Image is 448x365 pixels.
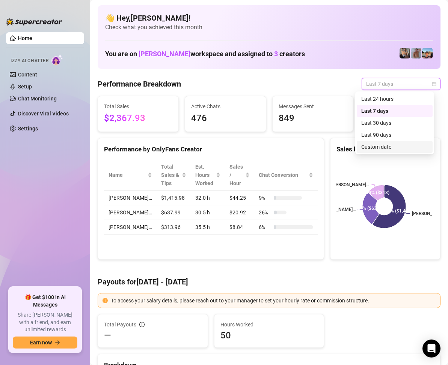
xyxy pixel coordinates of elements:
[361,107,428,115] div: Last 7 days
[220,320,318,329] span: Hours Worked
[422,48,433,58] img: Zach
[139,322,145,327] span: info-circle
[13,294,77,308] span: 🎁 Get $100 in AI Messages
[357,117,433,129] div: Last 30 days
[225,205,254,220] td: $20.92
[105,50,305,58] h1: You are on workspace and assigned to creators
[361,143,428,151] div: Custom date
[104,160,157,191] th: Name
[105,13,433,23] h4: 👋 Hey, [PERSON_NAME] !
[318,207,356,212] text: [PERSON_NAME]…
[191,220,225,235] td: 35.5 h
[30,340,52,346] span: Earn now
[225,220,254,235] td: $8.84
[105,23,433,31] span: Check what you achieved this month
[259,194,271,202] span: 9 %
[104,102,172,111] span: Total Sales
[98,79,181,89] h4: Performance Breakdown
[139,50,190,58] span: [PERSON_NAME]
[104,144,318,154] div: Performance by OnlyFans Creator
[11,57,48,64] span: Izzy AI Chatter
[18,96,57,102] a: Chat Monitoring
[18,111,69,117] a: Discover Viral Videos
[191,205,225,220] td: 30.5 h
[104,320,136,329] span: Total Payouts
[191,102,259,111] span: Active Chats
[259,223,271,231] span: 6 %
[366,78,436,90] span: Last 7 days
[220,329,318,341] span: 50
[13,337,77,349] button: Earn nowarrow-right
[400,48,410,58] img: George
[361,95,428,103] div: Last 24 hours
[191,111,259,126] span: 476
[18,84,32,90] a: Setup
[357,105,433,117] div: Last 7 days
[111,296,436,305] div: To access your salary details, please reach out to your manager to set your hourly rate or commis...
[259,171,307,179] span: Chat Conversion
[279,111,347,126] span: 849
[98,277,440,287] h4: Payouts for [DATE] - [DATE]
[13,311,77,334] span: Share [PERSON_NAME] with a friend, and earn unlimited rewards
[55,340,60,345] span: arrow-right
[422,340,440,358] div: Open Intercom Messenger
[332,182,370,187] text: [PERSON_NAME]…
[157,205,191,220] td: $637.99
[279,102,347,111] span: Messages Sent
[357,129,433,141] div: Last 90 days
[157,160,191,191] th: Total Sales & Tips
[274,50,278,58] span: 3
[104,220,157,235] td: [PERSON_NAME]…
[411,48,421,58] img: Joey
[104,205,157,220] td: [PERSON_NAME]…
[191,191,225,205] td: 32.0 h
[229,163,244,187] span: Sales / Hour
[18,126,38,132] a: Settings
[161,163,180,187] span: Total Sales & Tips
[361,131,428,139] div: Last 90 days
[6,18,62,25] img: logo-BBDzfeDw.svg
[254,160,318,191] th: Chat Conversion
[336,144,434,154] div: Sales by OnlyFans Creator
[225,160,254,191] th: Sales / Hour
[357,141,433,153] div: Custom date
[104,329,111,341] span: —
[157,220,191,235] td: $313.96
[18,72,37,78] a: Content
[104,191,157,205] td: [PERSON_NAME]…
[195,163,215,187] div: Est. Hours Worked
[225,191,254,205] td: $44.25
[361,119,428,127] div: Last 30 days
[18,35,32,41] a: Home
[51,54,63,65] img: AI Chatter
[259,208,271,217] span: 26 %
[157,191,191,205] td: $1,415.98
[103,298,108,303] span: exclamation-circle
[357,93,433,105] div: Last 24 hours
[109,171,146,179] span: Name
[432,82,436,86] span: calendar
[104,111,172,126] span: $2,367.93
